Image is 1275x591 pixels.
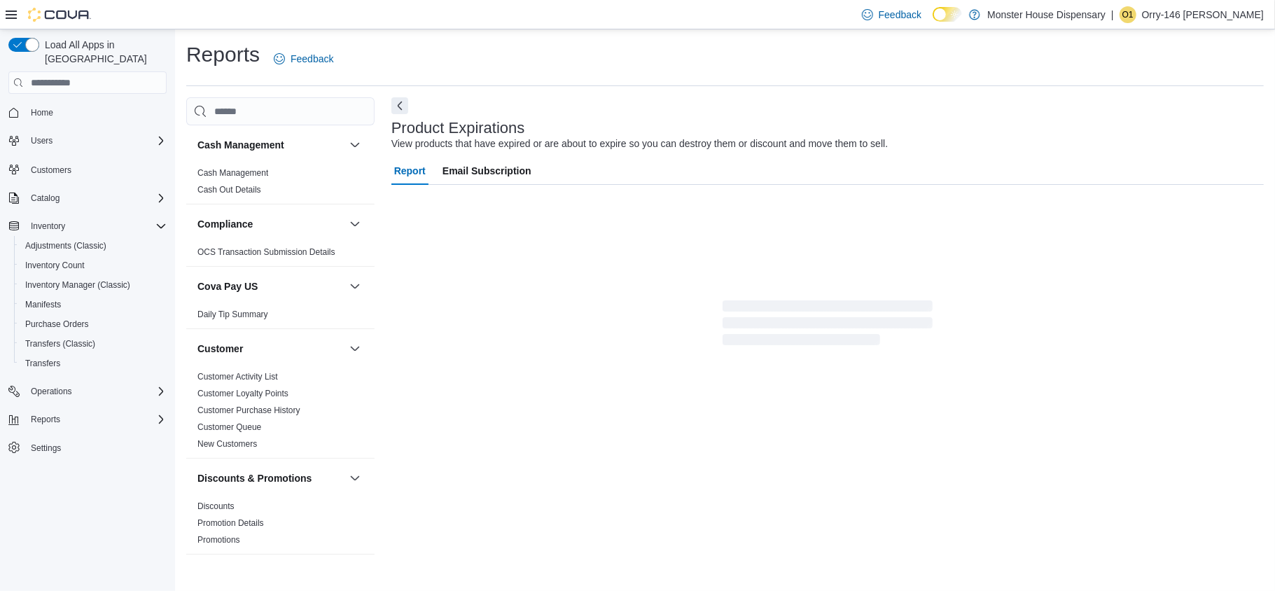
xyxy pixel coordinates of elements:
[14,334,172,354] button: Transfers (Classic)
[186,41,260,69] h1: Reports
[197,501,235,511] a: Discounts
[20,296,67,313] a: Manifests
[1120,6,1136,23] div: Orry-146 Murphy
[347,137,363,153] button: Cash Management
[3,438,172,458] button: Settings
[25,190,167,207] span: Catalog
[197,372,278,382] a: Customer Activity List
[20,277,167,293] span: Inventory Manager (Classic)
[197,501,235,512] span: Discounts
[31,443,61,454] span: Settings
[25,160,167,178] span: Customers
[197,438,257,450] span: New Customers
[186,498,375,554] div: Discounts & Promotions
[25,104,167,121] span: Home
[197,371,278,382] span: Customer Activity List
[197,184,261,195] span: Cash Out Details
[197,422,261,432] a: Customer Queue
[20,257,167,274] span: Inventory Count
[197,342,344,356] button: Customer
[31,386,72,397] span: Operations
[3,131,172,151] button: Users
[197,309,268,320] span: Daily Tip Summary
[1142,6,1264,23] p: Orry-146 [PERSON_NAME]
[8,97,167,494] nav: Complex example
[3,188,172,208] button: Catalog
[25,358,60,369] span: Transfers
[197,138,344,152] button: Cash Management
[197,247,335,257] a: OCS Transaction Submission Details
[186,244,375,266] div: Compliance
[197,471,312,485] h3: Discounts & Promotions
[25,319,89,330] span: Purchase Orders
[723,303,933,348] span: Loading
[856,1,927,29] a: Feedback
[3,216,172,236] button: Inventory
[391,120,525,137] h3: Product Expirations
[197,439,257,449] a: New Customers
[391,97,408,114] button: Next
[197,405,300,415] a: Customer Purchase History
[25,440,67,457] a: Settings
[28,8,91,22] img: Cova
[20,257,90,274] a: Inventory Count
[197,310,268,319] a: Daily Tip Summary
[3,159,172,179] button: Customers
[197,405,300,416] span: Customer Purchase History
[20,237,167,254] span: Adjustments (Classic)
[25,104,59,121] a: Home
[20,316,95,333] a: Purchase Orders
[3,102,172,123] button: Home
[186,306,375,328] div: Cova Pay US
[25,383,78,400] button: Operations
[14,275,172,295] button: Inventory Manager (Classic)
[186,368,375,458] div: Customer
[1122,6,1134,23] span: O1
[25,132,58,149] button: Users
[25,439,167,457] span: Settings
[20,335,101,352] a: Transfers (Classic)
[197,217,253,231] h3: Compliance
[25,132,167,149] span: Users
[197,185,261,195] a: Cash Out Details
[14,314,172,334] button: Purchase Orders
[25,279,130,291] span: Inventory Manager (Classic)
[20,316,167,333] span: Purchase Orders
[197,279,344,293] button: Cova Pay US
[347,566,363,583] button: Finance
[25,218,167,235] span: Inventory
[14,236,172,256] button: Adjustments (Classic)
[197,246,335,258] span: OCS Transaction Submission Details
[20,335,167,352] span: Transfers (Classic)
[20,355,167,372] span: Transfers
[197,167,268,179] span: Cash Management
[25,383,167,400] span: Operations
[347,340,363,357] button: Customer
[197,138,284,152] h3: Cash Management
[1111,6,1114,23] p: |
[987,6,1106,23] p: Monster House Dispensary
[186,165,375,204] div: Cash Management
[25,338,95,349] span: Transfers (Classic)
[25,240,106,251] span: Adjustments (Classic)
[197,518,264,528] a: Promotion Details
[25,260,85,271] span: Inventory Count
[25,190,65,207] button: Catalog
[197,168,268,178] a: Cash Management
[25,162,77,179] a: Customers
[197,535,240,545] a: Promotions
[31,414,60,425] span: Reports
[20,277,136,293] a: Inventory Manager (Classic)
[879,8,921,22] span: Feedback
[20,355,66,372] a: Transfers
[394,157,426,185] span: Report
[20,296,167,313] span: Manifests
[197,534,240,545] span: Promotions
[31,193,60,204] span: Catalog
[391,137,888,151] div: View products that have expired or are about to expire so you can destroy them or discount and mo...
[31,165,71,176] span: Customers
[933,7,962,22] input: Dark Mode
[14,256,172,275] button: Inventory Count
[25,411,167,428] span: Reports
